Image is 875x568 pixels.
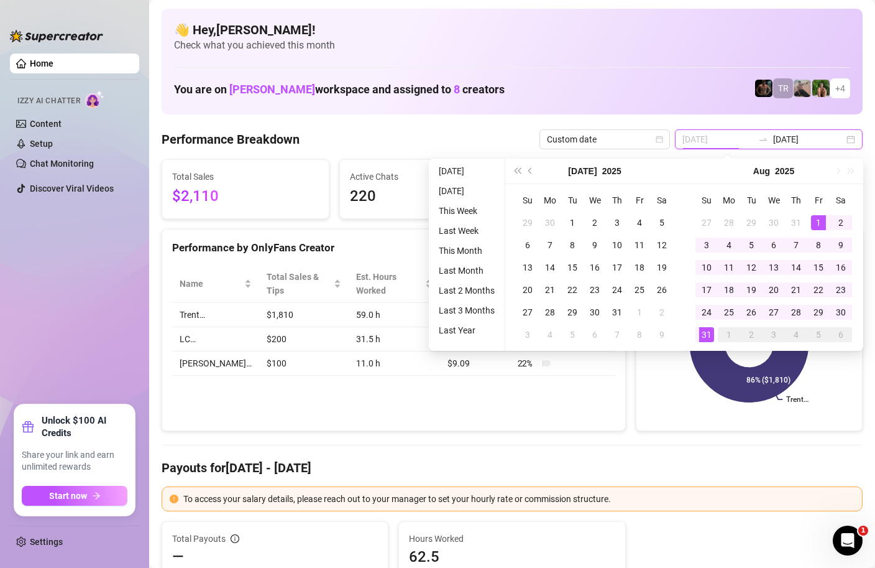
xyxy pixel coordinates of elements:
div: 3 [610,215,625,230]
td: LC… [172,327,259,352]
td: 2025-07-10 [606,234,628,256]
li: Last Month [434,263,500,278]
td: 2025-07-01 [561,212,584,234]
div: 7 [543,238,557,253]
td: 2025-07-23 [584,279,606,301]
div: 2 [744,327,759,342]
td: 2025-07-26 [651,279,673,301]
div: 10 [699,260,714,275]
h4: 👋 Hey, [PERSON_NAME] ! [174,21,850,39]
td: 2025-08-23 [830,279,852,301]
div: 31 [610,305,625,320]
span: Share your link and earn unlimited rewards [22,449,127,473]
td: 2025-07-06 [516,234,539,256]
div: 4 [632,215,647,230]
td: 2025-09-05 [807,324,830,346]
div: 11 [722,260,736,275]
img: Nathaniel [812,80,830,97]
span: 62.5 [409,547,615,567]
div: 21 [543,282,557,297]
div: 15 [811,260,826,275]
div: 11 [632,238,647,253]
div: 26 [744,305,759,320]
div: 30 [587,305,602,320]
div: Performance by OnlyFans Creator [172,240,615,256]
button: Choose a year [775,159,794,184]
div: 28 [722,215,736,230]
span: to [758,134,768,144]
span: Total Payouts [172,532,226,546]
td: 2025-07-21 [539,279,561,301]
td: 2025-07-07 [539,234,561,256]
td: 2025-08-27 [763,301,785,324]
div: 19 [744,282,759,297]
td: 2025-08-16 [830,256,852,279]
div: 22 [811,282,826,297]
div: 27 [766,305,781,320]
th: Name [172,265,259,303]
td: 2025-08-31 [695,324,718,346]
div: 24 [699,305,714,320]
span: 8 [454,83,460,96]
img: logo-BBDzfeDw.svg [10,30,103,42]
td: 11.0 h [349,352,440,376]
span: Check what you achieved this month [174,39,850,52]
td: 2025-08-04 [718,234,740,256]
th: Tu [740,189,763,212]
button: Choose a month [753,159,770,184]
div: 5 [811,327,826,342]
span: calendar [656,136,663,143]
td: 2025-09-01 [718,324,740,346]
td: 2025-07-09 [584,234,606,256]
div: 1 [722,327,736,342]
td: 2025-08-07 [785,234,807,256]
div: 31 [789,215,804,230]
td: 2025-08-28 [785,301,807,324]
span: Hours Worked [409,532,615,546]
div: 5 [744,238,759,253]
td: 2025-08-06 [584,324,606,346]
td: 2025-07-28 [718,212,740,234]
li: Last Week [434,223,500,238]
div: 30 [543,215,557,230]
th: Tu [561,189,584,212]
span: — [172,547,184,567]
td: $9.09 [440,352,510,376]
th: Th [785,189,807,212]
td: 2025-08-08 [628,324,651,346]
div: 30 [833,305,848,320]
div: 2 [587,215,602,230]
td: 2025-08-15 [807,256,830,279]
td: 2025-07-03 [606,212,628,234]
div: 4 [789,327,804,342]
td: 2025-07-28 [539,301,561,324]
input: End date [773,133,844,146]
td: 2025-07-20 [516,279,539,301]
td: 2025-07-27 [516,301,539,324]
td: 2025-08-09 [651,324,673,346]
td: $100 [259,352,349,376]
td: 2025-08-03 [516,324,539,346]
h4: Performance Breakdown [162,131,300,148]
div: 15 [565,260,580,275]
td: 2025-07-24 [606,279,628,301]
div: 27 [699,215,714,230]
div: 14 [789,260,804,275]
div: 5 [565,327,580,342]
td: 2025-08-10 [695,256,718,279]
a: Home [30,58,53,68]
div: 23 [587,282,602,297]
td: 2025-08-01 [807,212,830,234]
td: 2025-06-30 [539,212,561,234]
div: 20 [766,282,781,297]
td: 2025-08-30 [830,301,852,324]
td: 2025-07-13 [516,256,539,279]
div: 7 [610,327,625,342]
td: 2025-08-19 [740,279,763,301]
button: Choose a year [602,159,621,184]
div: 8 [565,238,580,253]
div: 6 [587,327,602,342]
th: Total Sales & Tips [259,265,349,303]
td: 2025-07-22 [561,279,584,301]
td: 2025-08-29 [807,301,830,324]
